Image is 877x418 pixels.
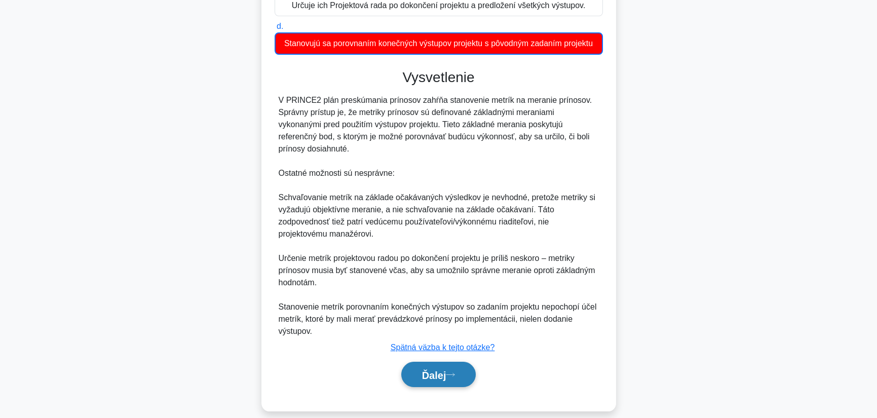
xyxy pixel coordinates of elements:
font: Určuje ich Projektová rada po dokončení projektu a predložení všetkých výstupov. [292,1,586,10]
a: Spätná väzba k tejto otázke? [391,343,494,352]
font: Stanovenie metrík porovnaním konečných výstupov so zadaním projektu nepochopí účel metrík, ktoré ... [279,302,597,335]
font: Ostatné možnosti sú nesprávne: [279,169,395,177]
font: d. [277,22,283,30]
font: Vysvetlenie [402,69,474,85]
font: Ďalej [422,369,446,381]
button: Ďalej [401,362,476,388]
font: Schvaľovanie metrík na základe očakávaných výsledkov je nevhodné, pretože metriky si vyžadujú obj... [279,193,595,238]
font: Stanovujú sa porovnaním konečných výstupov projektu s pôvodným zadaním projektu [284,39,593,48]
font: Určenie metrík projektovou radou po dokončení projektu je príliš neskoro – metriky prínosov musia... [279,254,595,287]
font: V PRINCE2 plán preskúmania prínosov zahŕňa stanovenie metrík na meranie prínosov. Správny prístup... [279,96,592,153]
